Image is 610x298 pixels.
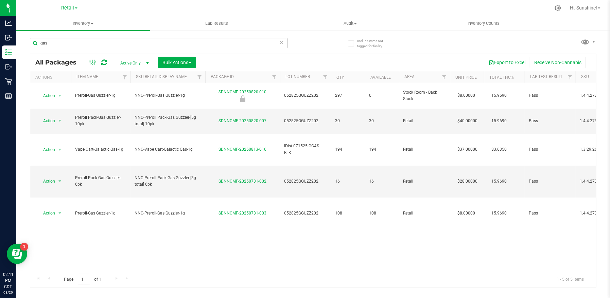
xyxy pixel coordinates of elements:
[37,116,55,126] span: Action
[335,178,361,185] span: 16
[219,90,267,94] a: SDNNCMF-20250820-010
[335,146,361,153] span: 194
[369,210,395,217] span: 108
[219,211,267,216] a: SDNNCMF-20250731-003
[335,118,361,124] span: 30
[285,74,310,79] a: Lot Number
[7,244,27,264] iframe: Resource center
[61,5,74,11] span: Retail
[529,146,572,153] span: Pass
[454,91,478,100] span: $8.00000
[335,92,361,99] span: 297
[279,38,284,47] span: Clear
[488,208,510,218] span: 15.9690
[283,16,417,31] a: Audit
[37,91,55,100] span: Action
[56,91,64,100] span: select
[404,74,415,79] a: Area
[529,92,572,99] span: Pass
[196,20,237,26] span: Lab Results
[284,20,417,26] span: Audit
[204,95,281,102] div: Backstock
[369,178,395,185] span: 16
[35,75,68,80] div: Actions
[581,74,589,79] a: SKU
[75,210,126,217] span: Preroll-Gas Guzzler-1g
[5,93,12,99] inline-svg: Reports
[5,49,12,56] inline-svg: Inventory
[136,74,187,79] a: SKU Retail Display Name
[75,146,126,153] span: Vape Cart-Galactic Gas-1g
[211,74,234,79] a: Package ID
[488,116,510,126] span: 15.9690
[417,16,551,31] a: Inventory Counts
[459,20,509,26] span: Inventory Counts
[5,34,12,41] inline-svg: Inbound
[284,92,327,99] span: 052825GGUZZ202
[35,59,83,66] span: All Packages
[56,208,64,218] span: select
[135,175,201,188] span: NNC-Preroll Pack-Gas Guzzler-[3g total] 6pk
[37,208,55,218] span: Action
[369,118,395,124] span: 30
[135,92,201,99] span: NNC-Preroll-Gas Guzzler-1g
[284,118,327,124] span: 052825GGUZZ202
[357,38,391,49] span: Include items not tagged for facility
[529,178,572,185] span: Pass
[369,92,395,99] span: 0
[37,145,55,154] span: Action
[37,176,55,186] span: Action
[403,178,446,185] span: Retail
[564,71,576,83] a: Filter
[335,210,361,217] span: 108
[454,116,481,126] span: $40.00000
[454,208,478,218] span: $8.00000
[489,75,514,80] a: Total THC%
[75,92,126,99] span: Preroll-Gas Guzzler-1g
[529,118,572,124] span: Pass
[336,75,344,80] a: Qty
[5,63,12,70] inline-svg: Outbound
[78,274,90,284] input: 1
[219,118,267,123] a: SDNNCMF-20250820-007
[76,74,98,79] a: Item Name
[75,114,126,127] span: Preroll Pack-Gas Guzzler-10pk
[488,91,510,100] span: 15.9690
[150,16,283,31] a: Lab Results
[488,176,510,186] span: 15.9690
[403,89,446,102] span: Stock Room - Back Stock
[455,75,477,80] a: Unit Price
[369,146,395,153] span: 194
[162,60,191,65] span: Bulk Actions
[320,71,331,83] a: Filter
[439,71,450,83] a: Filter
[551,274,589,284] span: 1 - 5 of 5 items
[488,145,510,154] span: 83.6350
[58,274,107,284] span: Page of 1
[284,143,327,156] span: IDist-071525-GGAS-BLK
[30,38,287,48] input: Search Package ID, Item Name, SKU, Lot or Part Number...
[529,210,572,217] span: Pass
[530,57,586,68] button: Receive Non-Cannabis
[530,74,562,79] a: Lab Test Result
[454,176,481,186] span: $28.00000
[3,272,13,290] p: 02:11 PM CDT
[194,71,205,83] a: Filter
[135,210,201,217] span: NNC-Preroll-Gas Guzzler-1g
[16,20,150,26] span: Inventory
[5,78,12,85] inline-svg: Retail
[3,290,13,295] p: 08/20
[403,118,446,124] span: Retail
[16,16,150,31] a: Inventory
[403,146,446,153] span: Retail
[135,146,201,153] span: NNC-Vape Cart-Galactic Gas-1g
[554,5,562,11] div: Manage settings
[56,145,64,154] span: select
[219,179,267,184] a: SDNNCMF-20250731-002
[56,176,64,186] span: select
[5,20,12,26] inline-svg: Analytics
[269,71,280,83] a: Filter
[219,147,267,152] a: SDNNCMF-20250813-016
[403,210,446,217] span: Retail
